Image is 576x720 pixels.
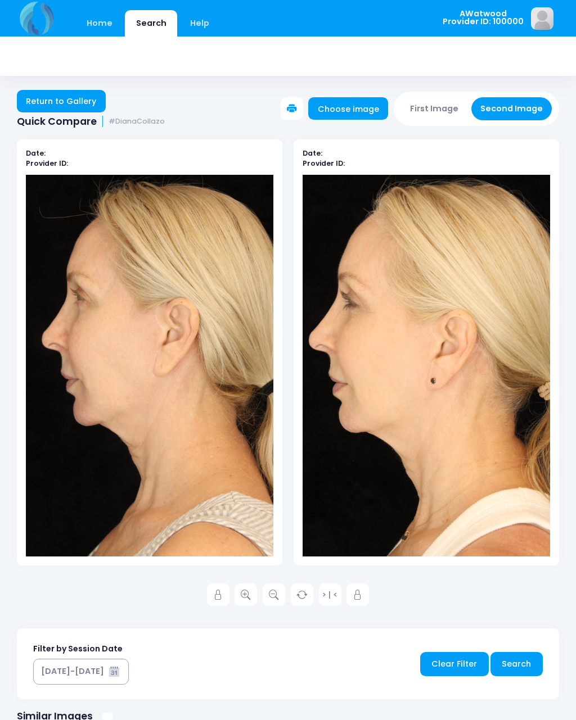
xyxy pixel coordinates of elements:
a: > | < [319,583,341,606]
a: Search [490,652,543,676]
img: image [531,7,553,30]
span: AWatwood Provider ID: 100000 [443,10,524,26]
span: Quick Compare [17,116,97,128]
button: Second Image [471,97,552,120]
b: Provider ID: [26,159,68,168]
small: #DianaCollazo [109,117,165,126]
b: Date: [26,148,46,158]
b: Date: [303,148,322,158]
a: Clear Filter [420,652,489,676]
a: Return to Gallery [17,90,106,112]
a: Choose image [308,97,388,120]
a: Help [179,10,220,37]
a: Home [75,10,123,37]
div: [DATE]-[DATE] [41,665,104,677]
b: Provider ID: [303,159,345,168]
button: First Image [401,97,468,120]
label: Filter by Session Date [33,643,123,655]
a: Search [125,10,177,37]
